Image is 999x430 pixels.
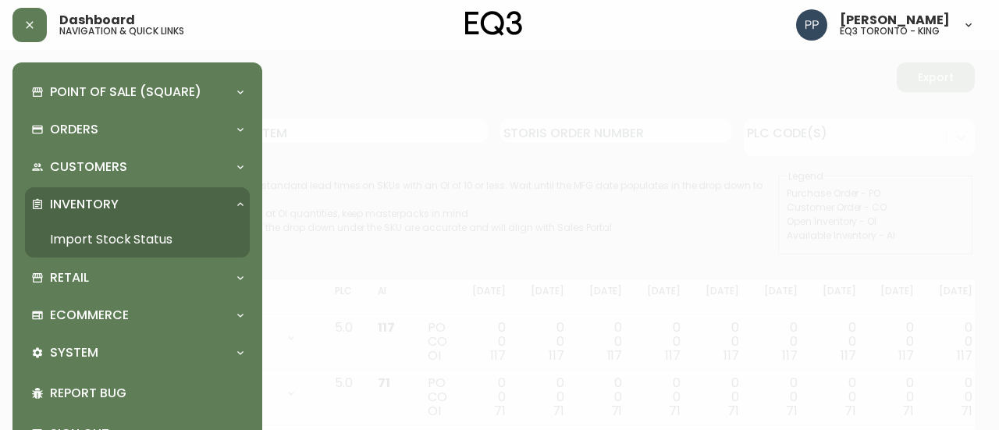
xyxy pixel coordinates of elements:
div: Retail [25,261,250,295]
div: Ecommerce [25,298,250,332]
p: Retail [50,269,89,286]
div: Report Bug [25,373,250,414]
img: logo [465,11,523,36]
p: Inventory [50,196,119,213]
span: Dashboard [59,14,135,27]
p: Customers [50,158,127,176]
p: Ecommerce [50,307,129,324]
div: Inventory [25,187,250,222]
div: Orders [25,112,250,147]
span: [PERSON_NAME] [840,14,950,27]
h5: navigation & quick links [59,27,184,36]
h5: eq3 toronto - king [840,27,940,36]
img: 93ed64739deb6bac3372f15ae91c6632 [796,9,827,41]
p: System [50,344,98,361]
p: Orders [50,121,98,138]
div: Customers [25,150,250,184]
div: System [25,336,250,370]
p: Point of Sale (Square) [50,84,201,101]
div: Point of Sale (Square) [25,75,250,109]
p: Report Bug [50,385,244,402]
a: Import Stock Status [25,222,250,258]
